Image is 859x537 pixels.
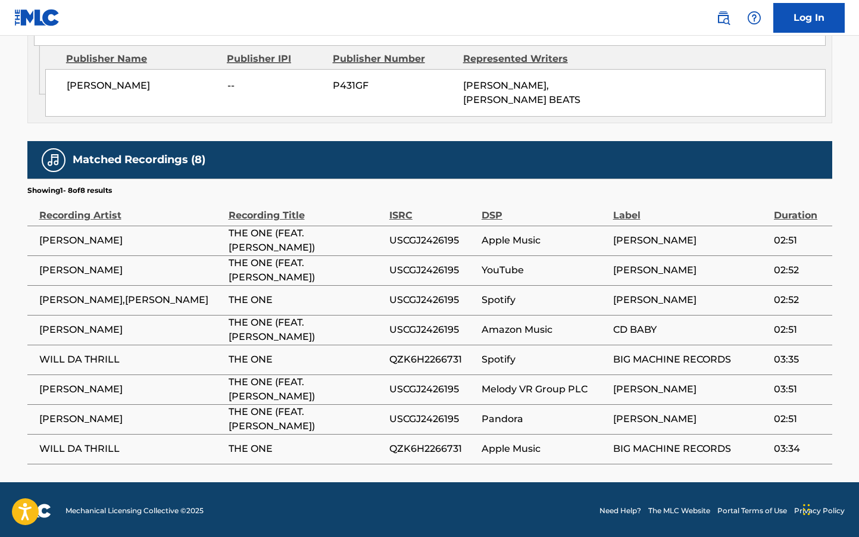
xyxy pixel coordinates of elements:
[463,52,585,66] div: Represented Writers
[67,79,218,93] span: [PERSON_NAME]
[794,505,845,516] a: Privacy Policy
[46,153,61,167] img: Matched Recordings
[482,323,607,337] span: Amazon Music
[39,412,223,426] span: [PERSON_NAME]
[39,352,223,367] span: WILL DA THRILL
[742,6,766,30] div: Help
[229,226,383,255] span: THE ONE (FEAT. [PERSON_NAME])
[482,412,607,426] span: Pandora
[774,442,826,456] span: 03:34
[799,480,859,537] iframe: Chat Widget
[482,196,607,223] div: DSP
[613,233,768,248] span: [PERSON_NAME]
[229,196,383,223] div: Recording Title
[229,293,383,307] span: THE ONE
[613,352,768,367] span: BIG MACHINE RECORDS
[613,293,768,307] span: [PERSON_NAME]
[613,412,768,426] span: [PERSON_NAME]
[66,52,218,66] div: Publisher Name
[229,375,383,404] span: THE ONE (FEAT. [PERSON_NAME])
[482,442,607,456] span: Apple Music
[463,80,580,105] span: [PERSON_NAME], [PERSON_NAME] BEATS
[229,352,383,367] span: THE ONE
[39,233,223,248] span: [PERSON_NAME]
[613,263,768,277] span: [PERSON_NAME]
[389,293,476,307] span: USCGJ2426195
[803,492,810,527] div: Drag
[716,11,730,25] img: search
[613,442,768,456] span: BIG MACHINE RECORDS
[389,442,476,456] span: QZK6H2266731
[482,233,607,248] span: Apple Music
[39,382,223,396] span: [PERSON_NAME]
[648,505,710,516] a: The MLC Website
[229,405,383,433] span: THE ONE (FEAT. [PERSON_NAME])
[613,323,768,337] span: CD BABY
[65,505,204,516] span: Mechanical Licensing Collective © 2025
[389,323,476,337] span: USCGJ2426195
[39,263,223,277] span: [PERSON_NAME]
[73,153,205,167] h5: Matched Recordings (8)
[389,263,476,277] span: USCGJ2426195
[613,196,768,223] div: Label
[774,382,826,396] span: 03:51
[711,6,735,30] a: Public Search
[774,412,826,426] span: 02:51
[389,196,476,223] div: ISRC
[39,196,223,223] div: Recording Artist
[389,382,476,396] span: USCGJ2426195
[227,52,324,66] div: Publisher IPI
[774,233,826,248] span: 02:51
[227,79,324,93] span: --
[774,293,826,307] span: 02:52
[482,382,607,396] span: Melody VR Group PLC
[482,352,607,367] span: Spotify
[229,316,383,344] span: THE ONE (FEAT. [PERSON_NAME])
[482,293,607,307] span: Spotify
[39,323,223,337] span: [PERSON_NAME]
[774,196,826,223] div: Duration
[717,505,787,516] a: Portal Terms of Use
[27,185,112,196] p: Showing 1 - 8 of 8 results
[774,352,826,367] span: 03:35
[39,293,223,307] span: [PERSON_NAME],[PERSON_NAME]
[389,233,476,248] span: USCGJ2426195
[747,11,761,25] img: help
[39,442,223,456] span: WILL DA THRILL
[229,256,383,285] span: THE ONE (FEAT. [PERSON_NAME])
[482,263,607,277] span: YouTube
[229,442,383,456] span: THE ONE
[14,9,60,26] img: MLC Logo
[389,352,476,367] span: QZK6H2266731
[389,412,476,426] span: USCGJ2426195
[613,382,768,396] span: [PERSON_NAME]
[599,505,641,516] a: Need Help?
[333,79,454,93] span: P431GF
[774,323,826,337] span: 02:51
[333,52,454,66] div: Publisher Number
[773,3,845,33] a: Log In
[774,263,826,277] span: 02:52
